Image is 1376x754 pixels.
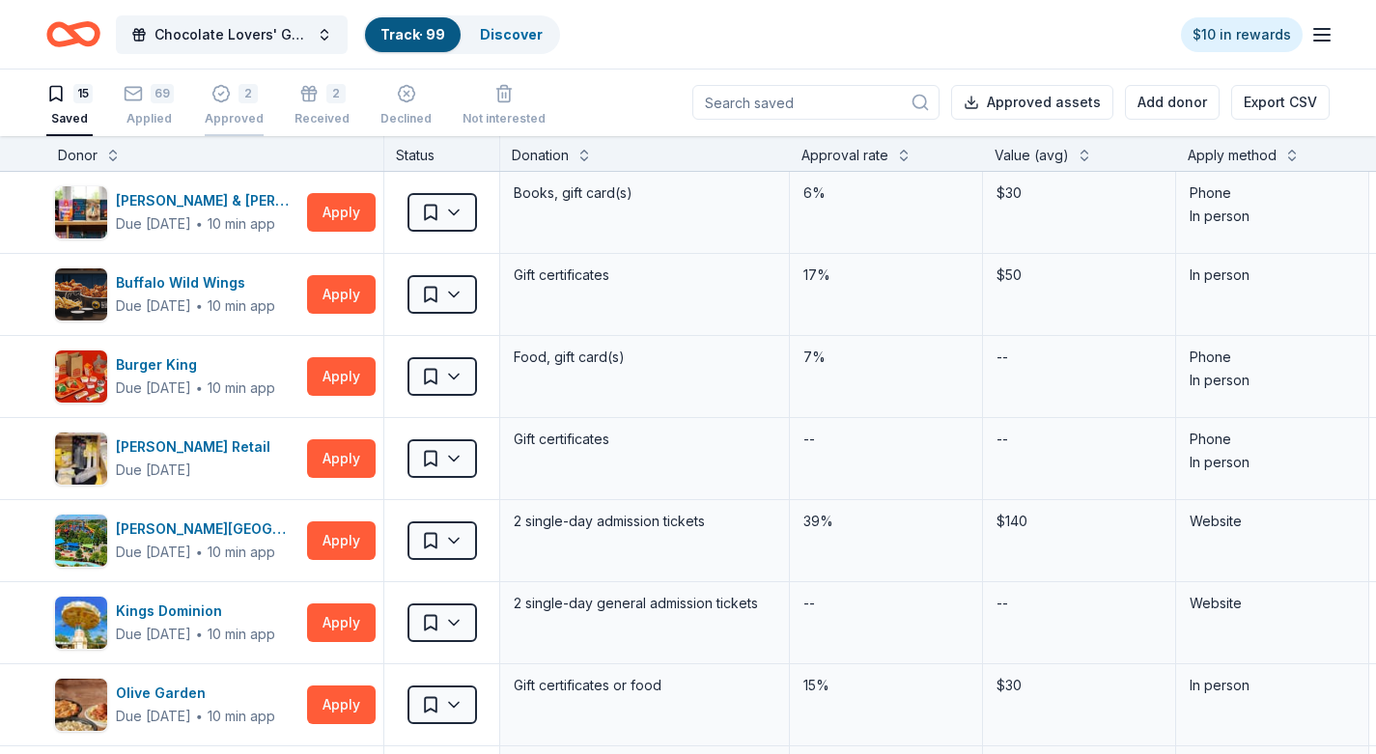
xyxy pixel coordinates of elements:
[116,541,191,564] div: Due [DATE]
[46,12,100,57] a: Home
[307,193,376,232] button: Apply
[384,136,500,171] div: Status
[116,682,275,705] div: Olive Garden
[995,672,1164,699] div: $30
[512,672,777,699] div: Gift certificates or food
[512,426,777,453] div: Gift certificates
[995,344,1010,371] div: --
[58,144,98,167] div: Donor
[801,144,888,167] div: Approval rate
[195,215,204,232] span: ∙
[205,76,264,136] button: 2Approved
[380,111,432,126] div: Declined
[1190,264,1355,287] div: In person
[463,111,546,126] div: Not interested
[54,678,299,732] button: Image for Olive GardenOlive GardenDue [DATE]∙10 min app
[1190,592,1355,615] div: Website
[54,267,299,321] button: Image for Buffalo Wild WingsBuffalo Wild WingsDue [DATE]∙10 min app
[307,603,376,642] button: Apply
[995,590,1010,617] div: --
[151,84,174,103] div: 69
[54,432,299,486] button: Image for Calvert Retail[PERSON_NAME] RetailDue [DATE]
[208,214,275,234] div: 10 min app
[46,76,93,136] button: 15Saved
[116,15,348,54] button: Chocolate Lovers' Gala
[1190,346,1355,369] div: Phone
[154,23,309,46] span: Chocolate Lovers' Gala
[116,294,191,318] div: Due [DATE]
[116,212,191,236] div: Due [DATE]
[995,426,1010,453] div: --
[1190,428,1355,451] div: Phone
[116,271,275,294] div: Buffalo Wild Wings
[380,76,432,136] button: Declined
[195,626,204,642] span: ∙
[54,514,299,568] button: Image for Dorney Park & Wildwater Kingdom[PERSON_NAME][GEOGRAPHIC_DATA]Due [DATE]∙10 min app
[46,111,93,126] div: Saved
[1125,85,1220,120] button: Add donor
[463,76,546,136] button: Not interested
[512,262,777,289] div: Gift certificates
[195,544,204,560] span: ∙
[54,185,299,239] button: Image for Barnes & Noble[PERSON_NAME] & [PERSON_NAME]Due [DATE]∙10 min app
[995,262,1164,289] div: $50
[512,180,777,207] div: Books, gift card(s)
[951,85,1113,120] button: Approved assets
[1190,674,1355,697] div: In person
[512,144,569,167] div: Donation
[116,377,191,400] div: Due [DATE]
[363,15,560,54] button: Track· 99Discover
[116,435,278,459] div: [PERSON_NAME] Retail
[512,344,777,371] div: Food, gift card(s)
[116,189,299,212] div: [PERSON_NAME] & [PERSON_NAME]
[55,433,107,485] img: Image for Calvert Retail
[55,679,107,731] img: Image for Olive Garden
[512,590,777,617] div: 2 single-day general admission tickets
[116,517,299,541] div: [PERSON_NAME][GEOGRAPHIC_DATA]
[208,296,275,316] div: 10 min app
[208,543,275,562] div: 10 min app
[54,349,299,404] button: Image for Burger KingBurger KingDue [DATE]∙10 min app
[326,84,346,103] div: 2
[801,426,817,453] div: --
[55,515,107,567] img: Image for Dorney Park & Wildwater Kingdom
[307,685,376,724] button: Apply
[801,508,970,535] div: 39%
[116,705,191,728] div: Due [DATE]
[205,111,264,126] div: Approved
[1231,85,1330,120] button: Export CSV
[295,76,350,136] button: 2Received
[801,180,970,207] div: 6%
[55,186,107,238] img: Image for Barnes & Noble
[1190,182,1355,205] div: Phone
[307,275,376,314] button: Apply
[1190,510,1355,533] div: Website
[54,596,299,650] button: Image for Kings DominionKings DominionDue [DATE]∙10 min app
[55,350,107,403] img: Image for Burger King
[208,707,275,726] div: 10 min app
[692,85,940,120] input: Search saved
[801,590,817,617] div: --
[208,378,275,398] div: 10 min app
[995,144,1069,167] div: Value (avg)
[116,459,191,482] div: Due [DATE]
[195,379,204,396] span: ∙
[116,600,275,623] div: Kings Dominion
[1190,205,1355,228] div: In person
[116,623,191,646] div: Due [DATE]
[295,111,350,126] div: Received
[1188,144,1277,167] div: Apply method
[124,111,174,126] div: Applied
[239,84,258,103] div: 2
[208,625,275,644] div: 10 min app
[380,26,445,42] a: Track· 99
[116,353,275,377] div: Burger King
[480,26,543,42] a: Discover
[307,439,376,478] button: Apply
[995,508,1164,535] div: $140
[73,84,93,103] div: 15
[1190,451,1355,474] div: In person
[195,297,204,314] span: ∙
[307,357,376,396] button: Apply
[801,262,970,289] div: 17%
